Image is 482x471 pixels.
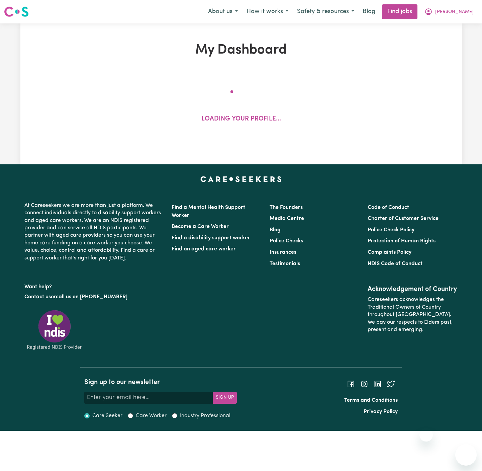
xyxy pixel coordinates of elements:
[368,293,458,336] p: Careseekers acknowledges the Traditional Owners of Country throughout [GEOGRAPHIC_DATA]. We pay o...
[368,227,414,233] a: Police Check Policy
[24,294,51,300] a: Contact us
[180,412,230,420] label: Industry Professional
[98,42,384,58] h1: My Dashboard
[84,392,213,404] input: Enter your email here...
[368,205,409,210] a: Code of Conduct
[368,250,411,255] a: Complaints Policy
[270,227,281,233] a: Blog
[172,205,245,218] a: Find a Mental Health Support Worker
[293,5,359,19] button: Safety & resources
[270,261,300,266] a: Testimonials
[172,246,236,252] a: Find an aged care worker
[4,4,29,19] a: Careseekers logo
[368,285,458,293] h2: Acknowledgement of Country
[368,261,422,266] a: NDIS Code of Conduct
[387,381,395,387] a: Follow Careseekers on Twitter
[270,205,303,210] a: The Founders
[435,8,474,16] span: [PERSON_NAME]
[56,294,127,300] a: call us on [PHONE_NUMBER]
[455,444,477,466] iframe: Button to launch messaging window
[172,224,229,229] a: Become a Care Worker
[204,5,242,19] button: About us
[270,238,303,244] a: Police Checks
[92,412,122,420] label: Care Seeker
[213,392,237,404] button: Subscribe
[24,309,85,351] img: Registered NDIS provider
[200,176,282,182] a: Careseekers home page
[136,412,167,420] label: Care Worker
[368,216,439,221] a: Charter of Customer Service
[270,250,296,255] a: Insurances
[4,6,29,18] img: Careseekers logo
[360,381,368,387] a: Follow Careseekers on Instagram
[374,381,382,387] a: Follow Careseekers on LinkedIn
[24,199,164,264] p: At Careseekers we are more than just a platform. We connect individuals directly to disability su...
[382,4,417,19] a: Find jobs
[242,5,293,19] button: How it works
[201,114,281,124] p: Loading your profile...
[24,291,164,303] p: or
[420,5,478,19] button: My Account
[368,238,436,244] a: Protection of Human Rights
[270,216,304,221] a: Media Centre
[172,235,250,241] a: Find a disability support worker
[84,378,237,386] h2: Sign up to our newsletter
[359,4,379,19] a: Blog
[24,281,164,291] p: Want help?
[364,409,398,414] a: Privacy Policy
[344,398,398,403] a: Terms and Conditions
[419,428,433,442] iframe: Close message
[347,381,355,387] a: Follow Careseekers on Facebook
